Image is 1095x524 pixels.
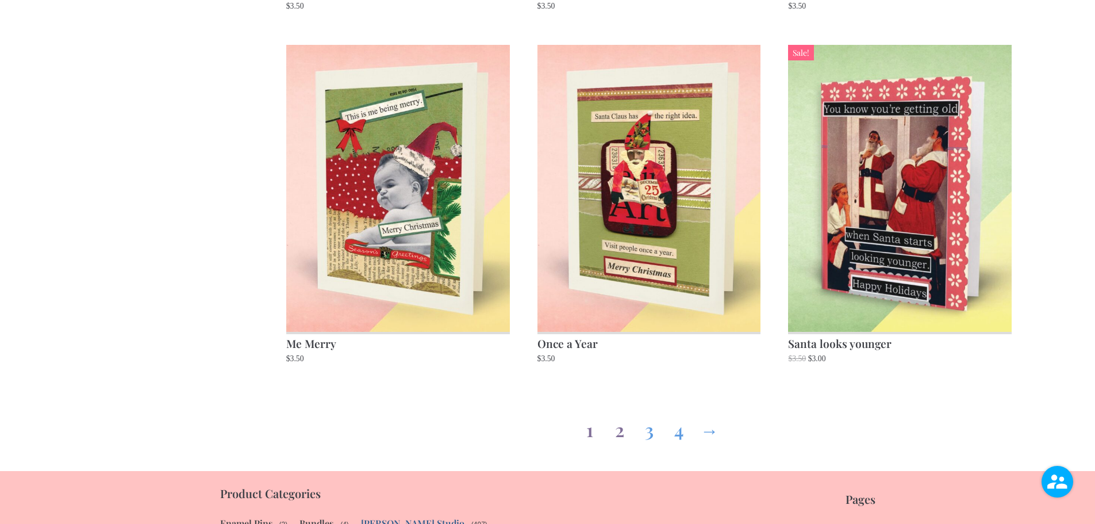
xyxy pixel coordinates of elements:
a: Me Merry $3.50 [286,45,510,366]
span: $ [808,354,812,363]
p: Pages [731,493,875,506]
p: Product Categories [220,487,708,500]
a: Page 4 [670,407,689,448]
bdi: 3.50 [537,354,555,363]
span: $ [286,354,290,363]
a: Sale! Santa looks younger [788,45,1012,366]
bdi: 3.50 [537,2,555,10]
span: $ [286,2,290,10]
bdi: 3.50 [286,2,304,10]
h2: Santa looks younger [788,332,1012,353]
a: → [700,407,719,448]
a: Page 3 [640,407,659,448]
a: Page 2 [610,407,629,448]
nav: Product Pagination [286,407,1013,448]
span: Sale! [788,45,813,61]
h2: Once a Year [537,332,761,353]
span: $ [788,2,792,10]
img: Once a Year [537,45,761,332]
span: $ [537,354,541,363]
img: Me Merry [286,45,510,332]
img: Santa looks younger [788,45,1012,332]
a: Once a Year $3.50 [537,45,761,366]
img: user.png [1042,466,1073,498]
bdi: 3.50 [286,354,304,363]
span: Page 1 [581,407,599,448]
span: $ [537,2,541,10]
span: $ [788,354,792,363]
bdi: 3.50 [788,2,806,10]
bdi: 3.00 [808,354,826,363]
h2: Me Merry [286,332,510,353]
bdi: 3.50 [788,354,806,363]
